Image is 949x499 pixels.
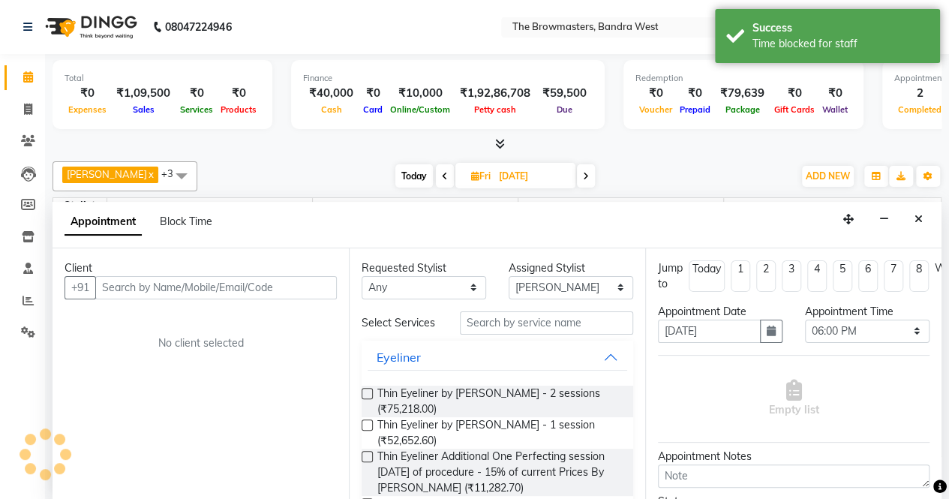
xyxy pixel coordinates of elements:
div: Client [65,260,337,276]
span: Today [395,164,433,188]
li: 7 [884,260,903,292]
span: Thin Eyeliner Additional One Perfecting session [DATE] of procedure - 15% of current Prices By [P... [377,449,621,496]
span: Block Time [160,215,212,228]
span: Nivea Artist [724,198,929,217]
span: [PERSON_NAME] [313,198,518,217]
div: Redemption [635,72,851,85]
span: Completed [894,104,945,115]
span: Online/Custom [386,104,454,115]
div: Select Services [350,315,449,331]
b: 08047224946 [165,6,231,48]
button: +91 [65,276,96,299]
div: ₹40,000 [303,85,359,102]
span: [PERSON_NAME] [67,168,147,180]
span: Package [722,104,764,115]
div: ₹0 [676,85,714,102]
button: Eyeliner [368,344,627,371]
div: Finance [303,72,593,85]
div: Time blocked for staff [752,36,929,52]
li: 8 [909,260,929,292]
button: Close [908,208,929,231]
input: Search by Name/Mobile/Email/Code [95,276,337,299]
span: Fri [467,170,494,182]
span: ADD NEW [806,170,850,182]
div: Success [752,20,929,36]
span: Products [217,104,260,115]
span: Due [553,104,576,115]
div: Jump to [658,260,683,292]
div: Appointment Date [658,304,782,320]
div: ₹0 [770,85,818,102]
div: Assigned Stylist [509,260,633,276]
div: Stylist [53,198,107,214]
span: Prepaid [676,104,714,115]
span: +3 [161,167,185,179]
span: Empty list [769,380,819,418]
li: 4 [807,260,827,292]
div: No client selected [101,335,301,351]
input: yyyy-mm-dd [658,320,761,343]
div: ₹1,09,500 [110,85,176,102]
div: ₹0 [818,85,851,102]
span: Thin Eyeliner by [PERSON_NAME] - 2 sessions (₹75,218.00) [377,386,621,417]
span: Expenses [65,104,110,115]
div: Requested Stylist [362,260,486,276]
span: Services [176,104,217,115]
span: Appointment [65,209,142,236]
div: ₹10,000 [386,85,454,102]
li: 1 [731,260,750,292]
div: ₹0 [65,85,110,102]
div: Today [692,261,721,277]
span: Sales [129,104,158,115]
span: Gift Cards [770,104,818,115]
span: Cash [317,104,346,115]
input: Search by service name [460,311,633,335]
div: ₹0 [176,85,217,102]
span: Wallet [818,104,851,115]
li: 6 [858,260,878,292]
span: [PERSON_NAME] [518,198,723,217]
div: 2 [894,85,945,102]
div: ₹79,639 [714,85,770,102]
div: Eyeliner [377,348,421,366]
span: Petty cash [470,104,520,115]
span: Card [359,104,386,115]
input: 2025-09-12 [494,165,569,188]
div: ₹0 [635,85,676,102]
span: Thin Eyeliner by [PERSON_NAME] - 1 session (₹52,652.60) [377,417,621,449]
div: ₹0 [217,85,260,102]
div: ₹0 [359,85,386,102]
li: 5 [833,260,852,292]
img: logo [38,6,141,48]
li: 2 [756,260,776,292]
div: Appointment Time [805,304,929,320]
div: Total [65,72,260,85]
a: x [147,168,154,180]
span: Voucher [635,104,676,115]
button: ADD NEW [802,166,854,187]
div: ₹1,92,86,708 [454,85,536,102]
div: Appointment Notes [658,449,929,464]
li: 3 [782,260,801,292]
div: ₹59,500 [536,85,593,102]
span: Ashwini [107,198,312,217]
